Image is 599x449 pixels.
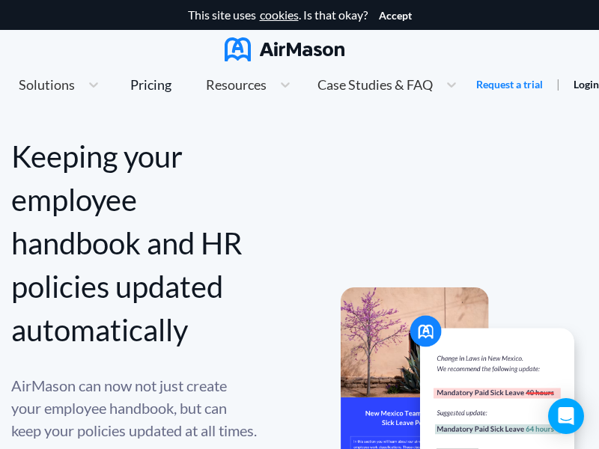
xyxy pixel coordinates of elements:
span: Resources [206,78,267,91]
div: Open Intercom Messenger [548,398,584,434]
img: AirMason Logo [225,37,344,61]
a: cookies [260,8,299,22]
span: Solutions [19,78,75,91]
span: | [556,76,560,91]
div: Pricing [130,78,171,91]
a: Login [574,78,599,91]
a: Request a trial [476,77,543,92]
button: Accept cookies [379,10,412,22]
span: Case Studies & FAQ [317,78,433,91]
a: Pricing [130,71,171,98]
div: AirMason can now not just create your employee handbook, but can keep your policies updated at al... [11,374,258,442]
div: Keeping your employee handbook and HR policies updated automatically [11,135,258,352]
